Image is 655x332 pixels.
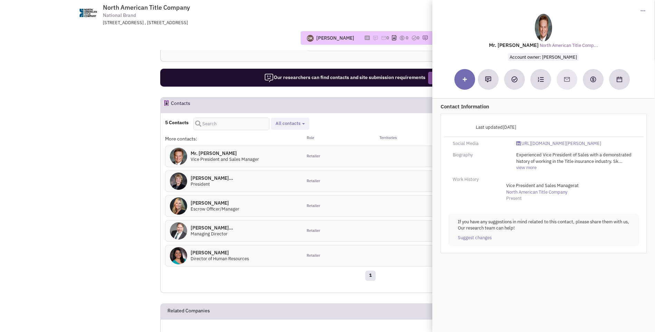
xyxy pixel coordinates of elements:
a: 1 [365,271,376,281]
img: TaskCount.png [411,35,417,41]
a: North American Title Company [506,189,567,196]
h4: Mr. [PERSON_NAME] [191,150,259,156]
span: Managing Director [191,231,228,237]
h2: Related Companies [167,304,210,319]
div: More contacts: [165,135,302,142]
img: xC0hBulZ-U-d3Z7W7_gXZw.jpg [535,14,552,41]
span: Escrow Officer/Manager [191,206,239,212]
span: All contacts [276,120,300,126]
span: Retailer [307,178,320,184]
img: Schedule a Meeting [617,77,622,82]
span: Vice President and Sales Manager [191,156,259,162]
a: North American Title Comp... [540,42,598,49]
span: 0 [417,35,420,41]
div: Last updated [448,121,521,134]
img: Add a Task [511,76,518,82]
span: [DATE] [503,124,516,130]
img: icon-dealamount.png [399,35,405,41]
span: 0 [386,35,389,41]
span: Experienced Vice President of Sales with a demonstrated history of working in the Title insurance... [516,152,632,170]
h4: [PERSON_NAME] [191,250,249,256]
button: All contacts [273,120,307,127]
img: xC0hBulZ-U-d3Z7W7_gXZw.jpg [170,148,187,165]
lable: Mr. [PERSON_NAME] [489,42,539,48]
span: Present [506,195,522,201]
img: hVWuRgbuS0KDmFXirMp2yg.jpg [170,173,187,190]
span: Account owner: [PERSON_NAME] [508,53,579,61]
div: Biography [448,152,512,158]
img: 4jNR-LNkEkWEiLGK4Tttrw.jpg [170,247,187,264]
img: icon-researcher-20.png [264,73,274,83]
a: view more [516,165,537,171]
span: Retailer [307,253,320,258]
h4: 5 Contacts [165,119,189,126]
h4: [PERSON_NAME]... [191,175,233,181]
span: National Brand [103,12,136,19]
span: Our researchers can find contacts and site submission requirements [264,74,425,80]
input: Search [193,118,269,130]
span: Director of Human Resources [191,256,249,262]
img: research-icon.png [422,35,428,41]
span: Retailer [307,203,320,209]
span: Retailer [307,154,320,159]
img: icon-note.png [373,35,378,41]
span: at [506,183,579,195]
p: Contact Information [441,103,647,110]
p: If you have any suggestions in mind related to this contact, please share them with us, Our resea... [458,219,629,232]
span: President [191,181,210,187]
h4: [PERSON_NAME]... [191,225,233,231]
div: [PERSON_NAME] [316,35,354,41]
h4: [PERSON_NAME] [191,200,239,206]
div: Social Media [448,140,512,147]
img: sGfKs3hKIkqxTJIr5aQ8WA.jpg [170,197,187,215]
a: [URL][DOMAIN_NAME][PERSON_NAME] [516,140,601,147]
div: [STREET_ADDRESS] , [STREET_ADDRESS] [103,20,283,26]
a: Suggest changes [458,235,492,241]
img: Add a note [485,76,491,82]
span: 0 [406,35,408,41]
h2: Contacts [171,97,190,113]
span: Vice President and Sales Manager [506,183,575,188]
img: hd6AYCG530aByC4AcKmDrA.jpg [170,222,187,240]
img: icon-email-active-16.png [381,35,386,41]
div: Territories [370,135,439,142]
div: Work History [448,176,512,183]
button: Request Research [428,72,476,84]
span: Retailer [307,228,320,234]
div: Role [302,135,370,142]
img: Create a deal [590,76,597,83]
span: North American Title Company [103,3,190,11]
img: Subscribe to a cadence [538,76,544,82]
